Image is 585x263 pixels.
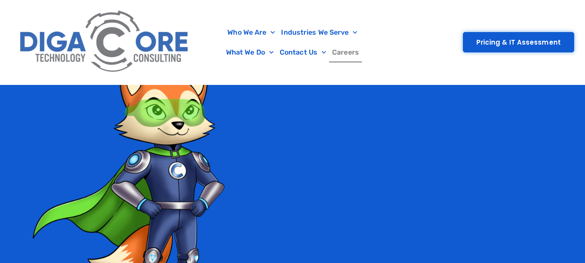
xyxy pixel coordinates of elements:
nav: Menu [199,23,387,62]
a: Industries We Serve [278,23,360,42]
a: Pricing & IT Assessment [463,32,574,52]
a: Who We Are [224,23,278,42]
span: Pricing & IT Assessment [476,39,561,45]
a: What We Do [223,42,277,62]
img: Digacore Logo [15,4,194,80]
a: Careers [329,42,362,62]
a: Contact Us [277,42,329,62]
